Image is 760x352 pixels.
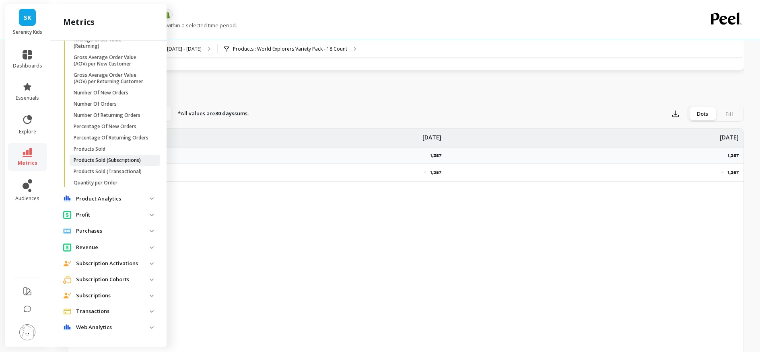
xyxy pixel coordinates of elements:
[19,129,36,135] span: explore
[74,146,105,152] p: Products Sold
[74,37,150,49] p: Average Order Value* (Returning)
[76,307,150,315] p: Transactions
[74,54,150,67] p: Gross Average Order Value (AOV) per New Customer
[63,261,71,266] img: navigation item icon
[15,195,39,202] span: audiences
[76,260,150,268] p: Subscription Activations
[720,129,739,141] p: [DATE]
[63,243,71,252] img: navigation item icon
[76,211,150,219] p: Profit
[233,46,347,52] p: Products : World Explorers Variety Pack - 18 Count
[150,214,154,216] img: down caret icon
[150,230,154,232] img: down caret icon
[430,152,446,159] p: 1,357
[150,246,154,249] img: down caret icon
[76,276,150,284] p: Subscription Cohorts
[18,160,37,166] span: metrics
[13,63,42,69] span: dashboards
[74,112,140,119] p: Number Of Returning Orders
[74,135,148,141] p: Percentage Of Returning Orders
[19,324,35,340] img: profile picture
[63,309,71,315] img: navigation item icon
[68,82,744,101] nav: Tabs
[150,262,154,265] img: down caret icon
[716,107,742,120] div: Fill
[74,180,117,186] p: Quantity per Order
[24,13,31,22] span: SK
[74,90,128,96] p: Number Of New Orders
[74,101,117,107] p: Number Of Orders
[150,278,154,281] img: down caret icon
[150,326,154,329] img: down caret icon
[76,292,150,300] p: Subscriptions
[13,29,42,35] p: Serenity Kids
[74,157,141,164] p: Products Sold (Subscriptions)
[430,169,441,176] p: 1,357
[63,229,71,233] img: navigation item icon
[150,295,154,297] img: down caret icon
[150,197,154,200] img: down caret icon
[63,16,95,28] h2: metrics
[63,276,71,284] img: navigation item icon
[76,323,150,332] p: Web Analytics
[63,211,71,219] img: navigation item icon
[74,123,136,130] p: Percentage Of New Orders
[215,110,235,117] strong: 30 days
[178,110,249,118] p: *All values are sums.
[63,324,71,331] img: navigation item icon
[74,168,142,175] p: Products Sold (Transactional)
[76,227,150,235] p: Purchases
[422,129,441,141] p: [DATE]
[74,72,150,85] p: Gross Average Order Value (AOV) per Returning Customer
[76,195,150,203] p: Product Analytics
[16,95,39,101] span: essentials
[150,310,154,313] img: down caret icon
[63,293,71,298] img: navigation item icon
[689,107,716,120] div: Dots
[76,244,150,252] p: Revenue
[63,195,71,202] img: navigation item icon
[727,169,739,176] p: 1,267
[727,152,744,159] p: 1,267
